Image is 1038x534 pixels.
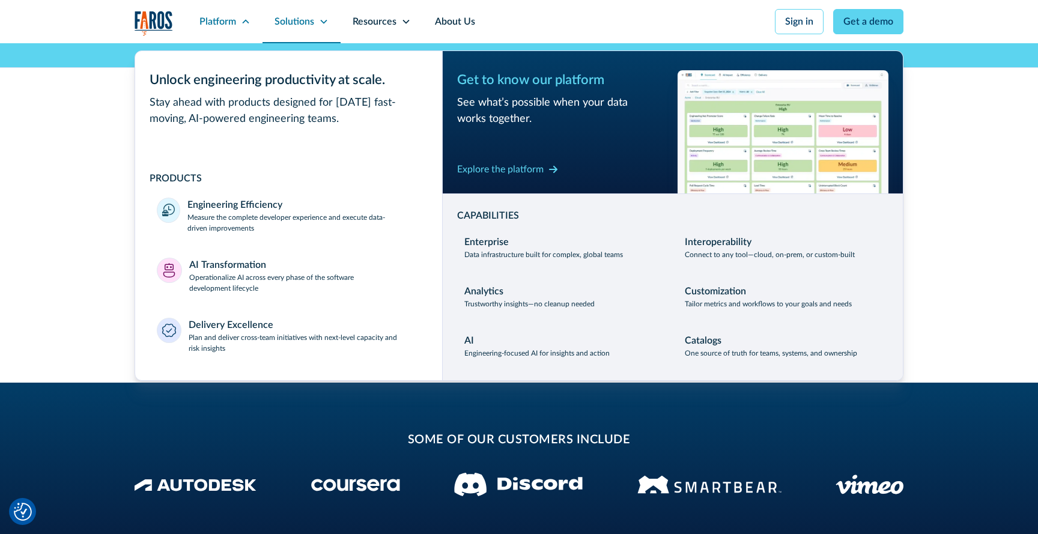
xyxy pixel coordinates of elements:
[135,43,903,381] nav: Platform
[678,70,888,193] img: Workflow productivity trends heatmap chart
[678,277,888,317] a: CustomizationTailor metrics and workflows to your goals and needs
[189,318,273,332] div: Delivery Excellence
[457,95,668,127] div: See what’s possible when your data works together.
[685,299,852,309] p: Tailor metrics and workflows to your goals and needs
[836,475,903,494] img: Vimeo logo
[464,249,623,260] p: Data infrastructure built for complex, global teams
[150,190,428,241] a: Engineering EfficiencyMeasure the complete developer experience and execute data-driven improvements
[150,95,428,127] div: Stay ahead with products designed for [DATE] fast-moving, AI-powered engineering teams.
[187,198,282,212] div: Engineering Efficiency
[150,70,428,90] div: Unlock engineering productivity at scale.
[637,473,782,496] img: Smartbear Logo
[275,14,314,29] div: Solutions
[457,160,558,179] a: Explore the platform
[464,235,509,249] div: Enterprise
[150,311,428,361] a: Delivery ExcellencePlan and deliver cross-team initiatives with next-level capacity and risk insi...
[457,70,668,90] div: Get to know our platform
[457,162,544,177] div: Explore the platform
[464,333,474,348] div: AI
[150,171,428,186] div: PRODUCTS
[685,284,746,299] div: Customization
[457,208,888,223] div: CAPABILITIES
[135,479,256,491] img: Autodesk Logo
[685,249,855,260] p: Connect to any tool—cloud, on-prem, or custom-built
[457,277,668,317] a: AnalyticsTrustworthy insights—no cleanup needed
[775,9,824,34] a: Sign in
[457,326,668,366] a: AIEngineering-focused AI for insights and action
[678,228,888,267] a: InteroperabilityConnect to any tool—cloud, on-prem, or custom-built
[189,332,421,354] p: Plan and deliver cross-team initiatives with next-level capacity and risk insights
[833,9,903,34] a: Get a demo
[135,11,173,35] img: Logo of the analytics and reporting company Faros.
[231,431,807,449] h2: some of our customers include
[189,272,421,294] p: Operationalize AI across every phase of the software development lifecycle
[135,11,173,35] a: home
[199,14,236,29] div: Platform
[189,258,266,272] div: AI Transformation
[150,250,428,301] a: AI TransformationOperationalize AI across every phase of the software development lifecycle
[685,348,857,359] p: One source of truth for teams, systems, and ownership
[464,284,503,299] div: Analytics
[311,479,400,491] img: Coursera Logo
[353,14,396,29] div: Resources
[454,473,583,496] img: Discord logo
[457,228,668,267] a: EnterpriseData infrastructure built for complex, global teams
[685,235,751,249] div: Interoperability
[14,503,32,521] img: Revisit consent button
[14,503,32,521] button: Cookie Settings
[464,299,595,309] p: Trustworthy insights—no cleanup needed
[464,348,610,359] p: Engineering-focused AI for insights and action
[678,326,888,366] a: CatalogsOne source of truth for teams, systems, and ownership
[685,333,721,348] div: Catalogs
[187,212,420,234] p: Measure the complete developer experience and execute data-driven improvements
